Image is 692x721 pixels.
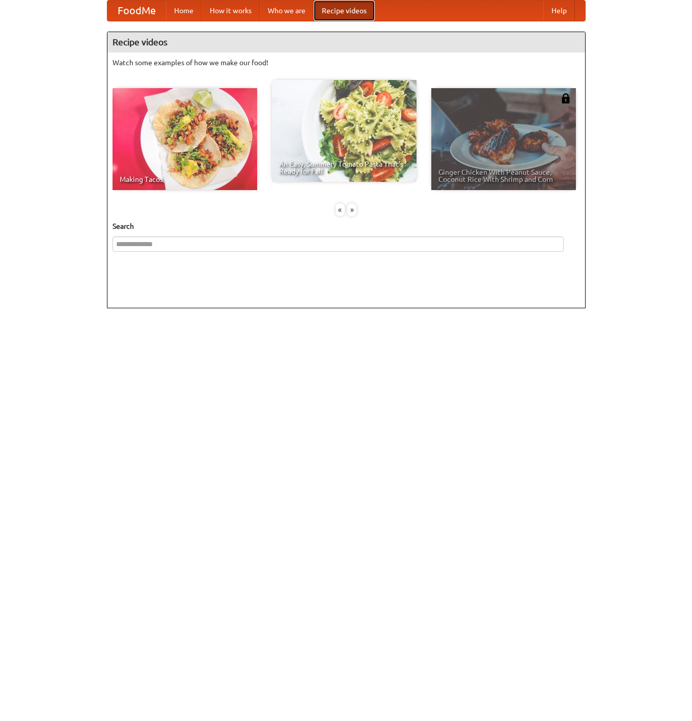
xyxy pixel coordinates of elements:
a: Making Tacos [113,88,257,190]
h4: Recipe videos [107,32,585,52]
a: Help [543,1,575,21]
span: An Easy, Summery Tomato Pasta That's Ready for Fall [279,161,409,175]
a: Home [166,1,202,21]
a: How it works [202,1,260,21]
div: » [347,203,356,216]
img: 483408.png [561,93,571,103]
div: « [336,203,345,216]
p: Watch some examples of how we make our food! [113,58,580,68]
span: Making Tacos [120,176,250,183]
a: FoodMe [107,1,166,21]
a: Recipe videos [314,1,375,21]
a: An Easy, Summery Tomato Pasta That's Ready for Fall [272,80,417,182]
a: Who we are [260,1,314,21]
h5: Search [113,221,580,231]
